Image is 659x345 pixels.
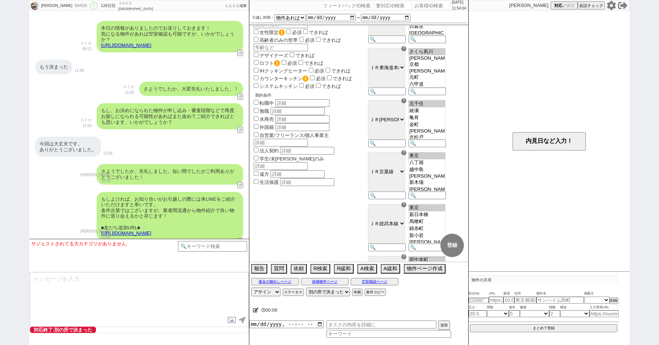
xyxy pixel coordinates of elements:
button: 候補物件ページ [301,278,349,285]
span: 必須 [305,37,314,43]
input: サンハイム田町 [536,297,584,304]
div: さようでしたか、失礼しました。短い間でしたがご利用ありがとうございました！ [97,164,243,184]
input: 🔍 [368,140,406,147]
option: 綾瀬 [409,107,445,114]
input: 🔍 [368,36,406,43]
input: フィードバックID検索 [322,1,373,10]
span: 掲載元 [584,291,594,297]
input: カウンターキッチン [254,75,258,80]
span: 吹出No [469,291,489,297]
button: 過去の物出しページ [251,278,299,285]
button: 内見日など入力！ [513,132,586,151]
option: 越中島 [409,166,445,173]
input: 2 [549,310,560,317]
label: できれば [297,60,323,66]
input: 詳細 [275,123,329,131]
div: ! [90,2,98,10]
button: 条件コピー [365,289,386,296]
input: 女性限定 [254,29,258,34]
button: A緩和 [381,264,400,274]
input: 🔍 [409,244,446,251]
div: ミニミニ[GEOGRAPHIC_DATA]店 [119,0,155,11]
label: できれば [302,30,328,35]
span: 対応 [554,3,562,8]
input: ロフト [254,60,258,65]
button: 会話チェック [578,1,605,10]
p: 11:55 [103,151,112,156]
img: 0hkdtudiopNEtZDCXmI1BKdSlcNyF6fW1ZIDgsJWQPYywzOyRKdDh-KWoPOHswbCcccT8uLGVYaCh7WjJ_M2sLeR5nLmdsTyl... [31,2,39,10]
input: できれば [303,29,308,34]
input: 🔍 [368,88,406,95]
button: 依頼 [291,264,307,274]
label: システムキッチン [252,84,298,89]
span: 必須 [287,60,297,66]
div: もしよければ、お知り合いがお引越しの際には本LINEをご紹介いただけますと幸いです。 条件次第ではございますが、業者間流通から物件紹介で良い物件に巡り会えるかと存じます！ ■友だち追加URL■ [97,192,243,241]
input: 🔍 [409,36,446,43]
button: R検索 [310,264,330,274]
p: スミカ [81,117,92,123]
label: 引越し時期： [252,15,274,21]
input: タスクの内容を詳細に [327,320,436,329]
label: 〜 [357,16,360,20]
button: R緩和 [334,264,354,274]
button: 報告 [251,264,267,274]
option: 金町 [409,121,445,128]
button: 冬眠 [352,289,362,296]
label: 水商売 [260,116,274,122]
option: 京都 [409,61,445,68]
input: 🔍 [368,244,406,251]
input: https://suumo.jp/chintai/jnc_000022489271 [489,297,503,304]
span: 構造 [560,305,589,311]
a: [URL][DOMAIN_NAME] [101,230,151,236]
input: 詳細 [271,107,325,115]
option: 東京 [409,152,445,159]
div: 契約条件 [255,93,365,98]
option: 六甲道 [409,81,445,88]
span: 入力専用URL [589,305,619,311]
input: 30.5 [469,310,487,317]
div: サジェストされてる大カテゴリがありません [31,241,178,247]
p: スミカ [123,84,134,90]
div: ☓ [401,254,406,259]
button: 削除 [610,297,618,304]
option: さくら夙川 [409,48,445,55]
input: 詳細 [275,99,329,107]
div: もう決まった [35,60,72,74]
label: 無職 [260,108,269,114]
div: もし、お決めになられた物件が申し込み・審査段階などで再度お探しになられる可能性があればまた改めてご紹介できればとも思います、いかがでしょうか？ [97,103,243,129]
p: 12:04 [81,178,111,184]
option: [GEOGRAPHIC_DATA][PERSON_NAME] [409,30,445,36]
div: 今回は大丈夫です。 ありがとうございました。 [35,137,101,157]
button: ↺ [237,182,243,188]
input: 🔍キーワード検索 [178,241,247,252]
option: [PERSON_NAME] [409,173,445,179]
button: ↺ [237,238,243,244]
option: [PERSON_NAME]臨海公園 [409,186,445,193]
label: できれば [314,37,341,43]
span: 必須 [316,76,325,81]
button: まとめて登録 [470,324,617,332]
label: IHクッキングヒーター [252,68,307,74]
div: [PERSON_NAME] [40,3,72,9]
p: 11:55 [75,68,84,74]
option: 府中本町 [409,256,445,263]
input: デザイナーズ [254,52,258,57]
option: 新日本橋 [409,211,445,218]
option: [PERSON_NAME] [409,239,445,245]
input: 詳細 [280,147,334,155]
div: 594025 [72,3,89,9]
label: 外国籍 [260,125,274,130]
option: [PERSON_NAME] [409,68,445,74]
span: 必須 [292,30,302,35]
input: 🔍 [368,192,406,199]
div: ☓ [401,202,406,207]
span: 建物 [520,305,549,311]
span: 住所 [514,291,536,297]
option: 日暮里 [409,23,445,30]
span: URL [489,291,503,297]
p: 11:55 [81,123,92,129]
label: カウンターキッチン [252,76,309,81]
label: 高齢者のみの世帯 [252,37,298,43]
option: 新木場 [409,179,445,186]
button: ステータス [283,289,304,296]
